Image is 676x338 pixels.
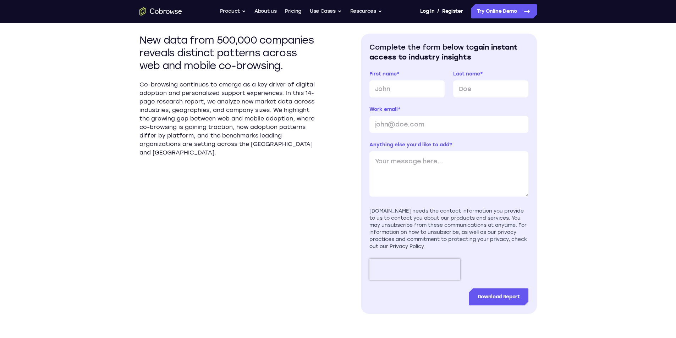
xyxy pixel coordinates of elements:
iframe: reCAPTCHA [369,259,460,280]
input: john@doe.com [369,116,528,133]
a: Pricing [285,4,301,18]
span: / [437,7,439,16]
button: Product [220,4,246,18]
button: Resources [350,4,382,18]
span: First name [369,71,397,77]
input: John [369,80,445,97]
span: Last name [453,71,480,77]
button: Use Cases [310,4,342,18]
input: Download Report [469,288,528,305]
div: [DOMAIN_NAME] needs the contact information you provide to us to contact you about our products a... [369,208,528,250]
a: Log In [420,4,434,18]
h2: Complete the form below to [369,42,528,62]
p: Co-browsing continues to emerge as a key driver of digital adoption and personalized support expe... [139,80,315,157]
a: Go to the home page [139,7,182,16]
span: Anything else you'd like to add? [369,142,452,148]
a: Try Online Demo [471,4,537,18]
a: Register [442,4,463,18]
span: gain instant access to industry insights [369,43,518,61]
h2: New data from 500,000 companies reveals distinct patterns across web and mobile co-browsing. [139,34,315,72]
a: About us [254,4,276,18]
span: Work email [369,106,398,112]
input: Doe [453,80,528,97]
